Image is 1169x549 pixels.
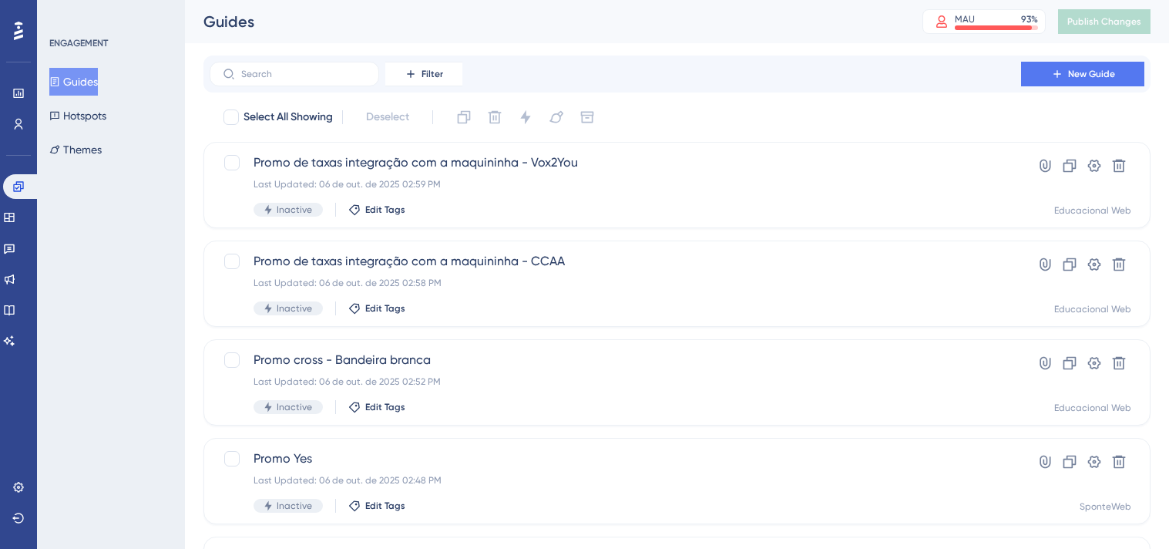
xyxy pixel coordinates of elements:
[49,37,108,49] div: ENGAGEMENT
[365,204,405,216] span: Edit Tags
[366,108,409,126] span: Deselect
[254,252,977,271] span: Promo de taxas integração com a maquininha - CCAA
[203,11,884,32] div: Guides
[254,178,977,190] div: Last Updated: 06 de out. de 2025 02:59 PM
[254,450,977,468] span: Promo Yes
[955,13,975,25] div: MAU
[254,474,977,487] div: Last Updated: 06 de out. de 2025 02:48 PM
[365,500,405,512] span: Edit Tags
[352,103,423,131] button: Deselect
[254,277,977,289] div: Last Updated: 06 de out. de 2025 02:58 PM
[1054,303,1131,315] div: Educacional Web
[277,204,312,216] span: Inactive
[348,302,405,315] button: Edit Tags
[1067,15,1141,28] span: Publish Changes
[277,500,312,512] span: Inactive
[241,69,366,79] input: Search
[49,102,106,130] button: Hotspots
[277,401,312,413] span: Inactive
[422,68,443,80] span: Filter
[1054,204,1131,217] div: Educacional Web
[1068,68,1115,80] span: New Guide
[254,376,977,388] div: Last Updated: 06 de out. de 2025 02:52 PM
[277,302,312,315] span: Inactive
[385,62,462,86] button: Filter
[1080,500,1131,513] div: SponteWeb
[1058,9,1151,34] button: Publish Changes
[1021,62,1144,86] button: New Guide
[365,302,405,315] span: Edit Tags
[49,68,98,96] button: Guides
[365,401,405,413] span: Edit Tags
[348,500,405,512] button: Edit Tags
[1021,13,1038,25] div: 93 %
[1054,402,1131,414] div: Educacional Web
[49,136,102,163] button: Themes
[348,204,405,216] button: Edit Tags
[244,108,333,126] span: Select All Showing
[254,351,977,369] span: Promo cross - Bandeira branca
[348,401,405,413] button: Edit Tags
[254,153,977,172] span: Promo de taxas integração com a maquininha - Vox2You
